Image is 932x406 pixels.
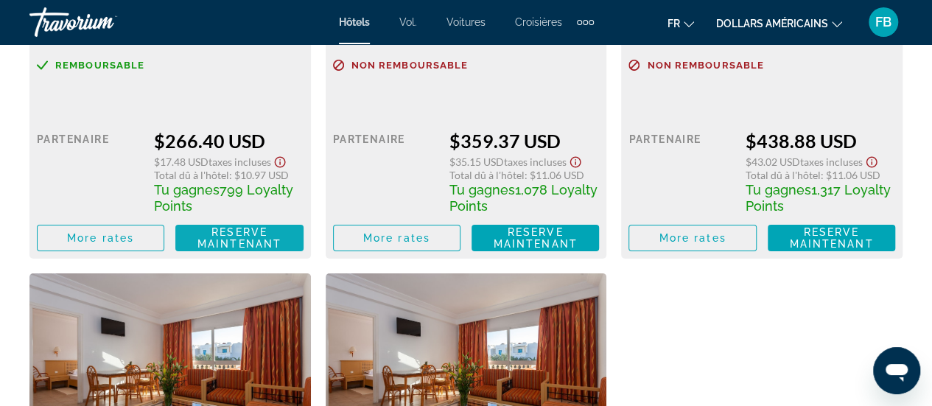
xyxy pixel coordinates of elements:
[668,13,694,34] button: Changer de langue
[789,226,873,250] span: Reserve maintenant
[351,60,469,70] span: Non remboursable
[716,18,828,29] font: dollars américains
[515,16,562,28] a: Croisières
[863,152,880,169] button: Show Taxes and Fees disclaimer
[449,155,504,168] span: $35.15 USD
[399,16,417,28] a: Vol.
[628,225,756,251] button: More rates
[37,225,164,251] button: More rates
[449,182,515,197] span: Tu gagnes
[271,152,289,169] button: Show Taxes and Fees disclaimer
[154,155,209,168] span: $17.48 USD
[37,60,304,71] a: Remboursable
[67,232,134,244] span: More rates
[197,226,281,250] span: Reserve maintenant
[55,60,144,70] span: Remboursable
[875,14,891,29] font: FB
[659,232,726,244] span: More rates
[746,155,800,168] span: $43.02 USD
[768,225,895,251] button: Reserve maintenant
[746,182,891,214] span: 1,317 Loyalty Points
[647,60,764,70] span: Non remboursable
[154,182,293,214] span: 799 Loyalty Points
[746,169,895,181] div: : $11.06 USD
[628,130,735,214] div: Partenaire
[333,225,460,251] button: More rates
[175,225,303,251] button: Reserve maintenant
[449,130,599,152] div: $359.37 USD
[154,130,304,152] div: $266.40 USD
[29,3,177,41] a: Travorium
[449,169,599,181] div: : $11.06 USD
[668,18,680,29] font: fr
[154,169,229,181] span: Total dû à l'hôtel
[472,225,599,251] button: Reserve maintenant
[154,169,304,181] div: : $10.97 USD
[363,232,430,244] span: More rates
[449,169,525,181] span: Total dû à l'hôtel
[716,13,842,34] button: Changer de devise
[339,16,370,28] a: Hôtels
[864,7,903,38] button: Menu utilisateur
[504,155,567,168] span: Taxes incluses
[746,130,895,152] div: $438.88 USD
[37,130,143,214] div: Partenaire
[209,155,271,168] span: Taxes incluses
[567,152,584,169] button: Show Taxes and Fees disclaimer
[746,182,811,197] span: Tu gagnes
[800,155,863,168] span: Taxes incluses
[333,130,439,214] div: Partenaire
[154,182,220,197] span: Tu gagnes
[494,226,578,250] span: Reserve maintenant
[746,169,821,181] span: Total dû à l'hôtel
[449,182,598,214] span: 1,078 Loyalty Points
[577,10,594,34] button: Éléments de navigation supplémentaires
[873,347,920,394] iframe: Bouton de lancement de la fenêtre de messagerie
[446,16,486,28] a: Voitures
